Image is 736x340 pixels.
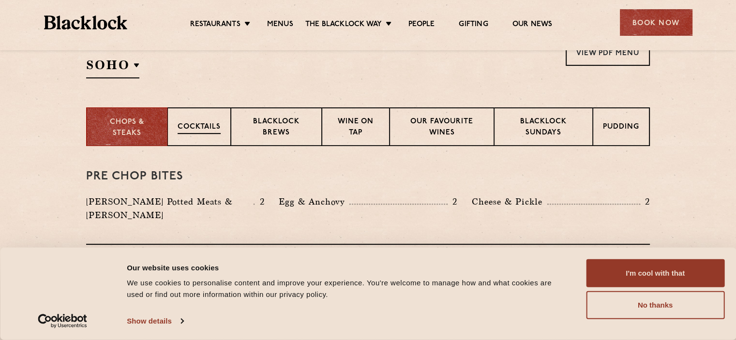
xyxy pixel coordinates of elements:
[267,20,293,30] a: Menus
[127,262,564,273] div: Our website uses cookies
[400,117,483,139] p: Our favourite wines
[190,20,240,30] a: Restaurants
[86,170,650,183] h3: Pre Chop Bites
[241,117,312,139] p: Blacklock Brews
[305,20,382,30] a: The Blacklock Way
[408,20,435,30] a: People
[127,314,183,328] a: Show details
[586,291,724,319] button: No thanks
[255,195,264,208] p: 2
[620,9,692,36] div: Book Now
[86,195,254,222] p: [PERSON_NAME] Potted Meats & [PERSON_NAME]
[504,117,583,139] p: Blacklock Sundays
[332,117,379,139] p: Wine on Tap
[459,20,488,30] a: Gifting
[127,277,564,300] div: We use cookies to personalise content and improve your experience. You're welcome to manage how a...
[44,15,128,30] img: BL_Textured_Logo-footer-cropped.svg
[20,314,105,328] a: Usercentrics Cookiebot - opens in a new window
[566,39,650,66] a: View PDF Menu
[603,122,639,134] p: Pudding
[640,195,650,208] p: 2
[279,195,349,208] p: Egg & Anchovy
[512,20,553,30] a: Our News
[178,122,221,134] p: Cocktails
[86,57,139,78] h2: SOHO
[586,259,724,287] button: I'm cool with that
[97,117,157,139] p: Chops & Steaks
[472,195,547,208] p: Cheese & Pickle
[448,195,457,208] p: 2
